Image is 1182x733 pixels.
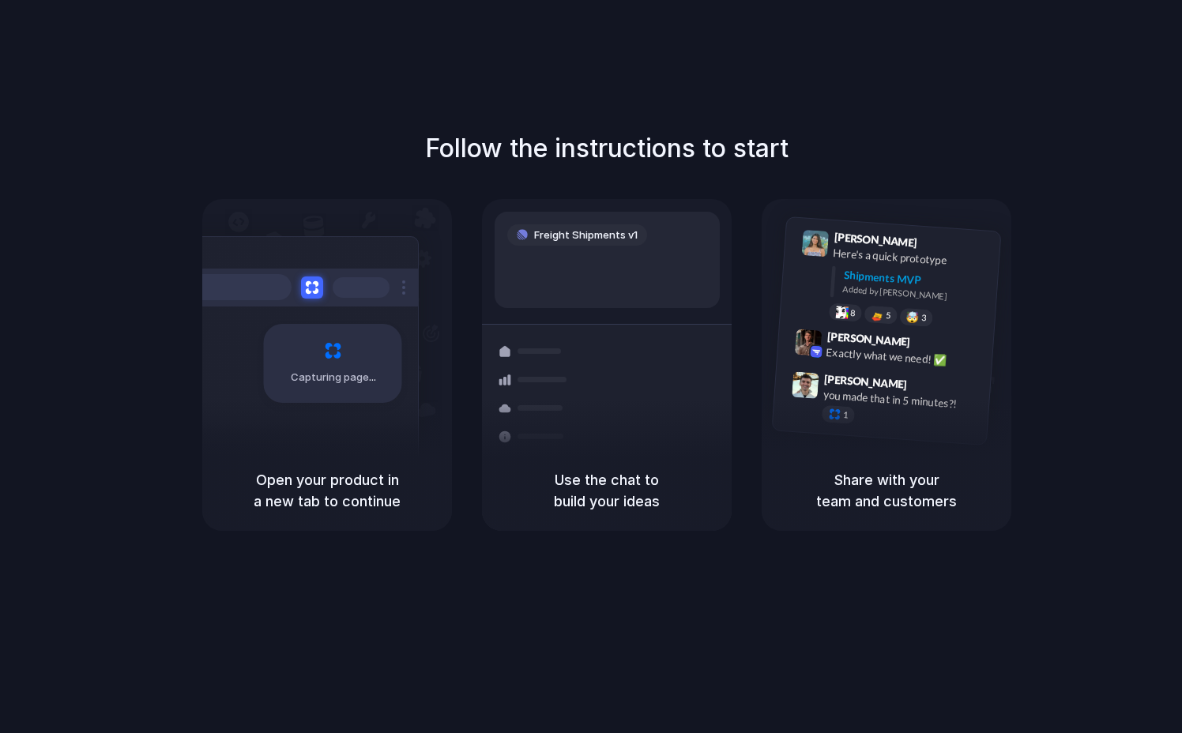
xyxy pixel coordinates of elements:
[833,244,991,271] div: Here's a quick prototype
[534,227,638,243] span: Freight Shipments v1
[842,282,988,305] div: Added by [PERSON_NAME]
[425,130,789,167] h1: Follow the instructions to start
[826,327,910,350] span: [PERSON_NAME]
[834,228,917,251] span: [PERSON_NAME]
[291,370,378,385] span: Capturing page
[915,335,947,354] span: 9:42 AM
[850,308,856,317] span: 8
[921,313,927,321] span: 3
[886,310,891,319] span: 5
[912,378,944,397] span: 9:47 AM
[906,311,920,323] div: 🤯
[826,344,984,370] div: Exactly what we need! ✅
[843,410,849,419] span: 1
[823,386,981,413] div: you made that in 5 minutes?!
[781,469,992,512] h5: Share with your team and customers
[501,469,713,512] h5: Use the chat to build your ideas
[843,266,989,292] div: Shipments MVP
[221,469,433,512] h5: Open your product in a new tab to continue
[922,235,954,254] span: 9:41 AM
[824,370,908,393] span: [PERSON_NAME]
